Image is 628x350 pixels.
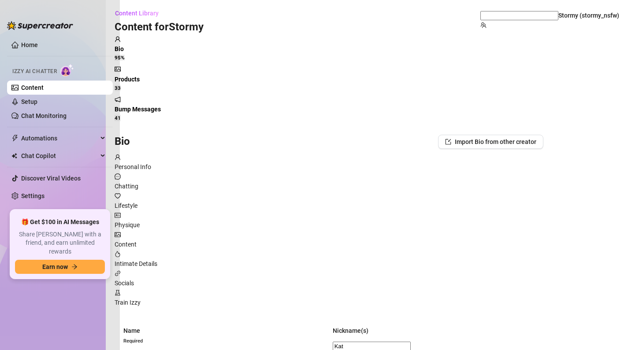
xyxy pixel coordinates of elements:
[115,239,543,249] div: Content
[21,98,37,105] a: Setup
[480,22,487,28] span: team
[21,149,98,163] span: Chat Copilot
[445,139,451,145] span: import
[12,67,57,76] span: Izzy AI Chatter
[115,6,166,20] button: Content Library
[115,104,619,114] div: Bump Messages
[558,12,619,19] span: Stormy (stormy_nsfw)
[15,230,105,256] span: Share [PERSON_NAME] with a friend, and earn unlimited rewards
[123,326,149,345] label: Name
[21,192,45,199] a: Settings
[115,135,130,149] h3: Bio
[123,338,143,344] span: Required
[115,181,543,191] div: Chatting
[15,260,105,274] button: Earn nowarrow-right
[115,10,159,17] span: Content Library
[21,175,81,182] a: Discover Viral Videos
[21,218,99,227] span: 🎁 Get $100 in AI Messages
[21,84,44,91] a: Content
[115,298,543,307] div: Train Izzy
[7,21,73,30] img: logo-BBDzfeDw.svg
[21,112,67,119] a: Chat Monitoring
[115,278,543,288] div: Socials
[455,138,536,145] span: Import Bio from other creator
[21,131,98,145] span: Automations
[115,201,543,210] div: Lifestyle
[115,20,204,34] h3: Content for Stormy
[11,153,17,159] img: Chat Copilot
[71,264,78,270] span: arrow-right
[333,326,368,335] div: Nickname(s)
[115,220,543,230] div: Physique
[333,326,375,335] label: Nickname(s)
[123,326,143,335] div: Name
[115,44,619,54] div: Bio
[60,64,74,77] img: AI Chatter
[42,263,68,270] span: Earn now
[115,74,619,84] div: Products
[21,41,38,48] a: Home
[11,135,19,142] span: thunderbolt
[115,259,543,269] div: Intimate Details
[115,162,543,172] div: Personal Info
